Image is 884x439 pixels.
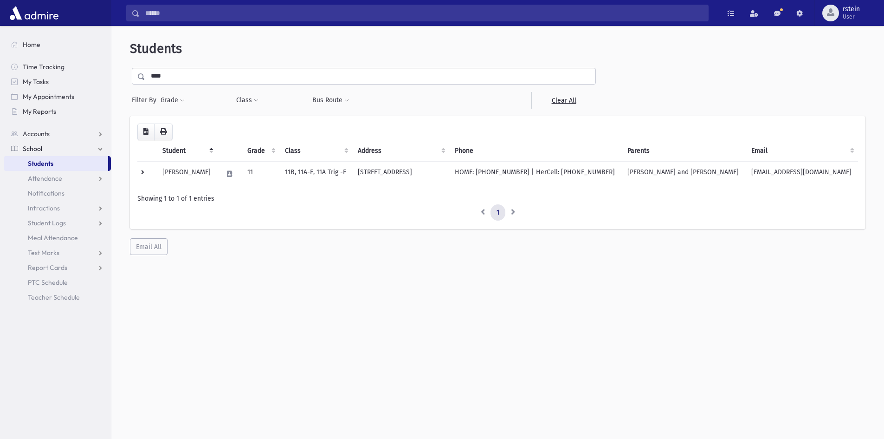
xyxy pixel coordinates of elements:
a: Test Marks [4,245,111,260]
th: Parents [622,140,745,162]
a: Report Cards [4,260,111,275]
span: Meal Attendance [28,234,78,242]
td: 11 [242,161,279,186]
span: My Appointments [23,92,74,101]
a: Time Tracking [4,59,111,74]
span: Notifications [28,189,65,197]
th: Email: activate to sort column ascending [746,140,858,162]
a: Attendance [4,171,111,186]
span: My Tasks [23,78,49,86]
td: HOME: [PHONE_NUMBER] | HerCell: [PHONE_NUMBER] [449,161,622,186]
button: Bus Route [312,92,349,109]
a: School [4,141,111,156]
a: PTC Schedule [4,275,111,290]
th: Address: activate to sort column ascending [352,140,449,162]
a: Home [4,37,111,52]
span: rstein [843,6,860,13]
td: 11B, 11A-E, 11A Trig -E [279,161,352,186]
span: School [23,144,42,153]
button: Class [236,92,259,109]
img: AdmirePro [7,4,61,22]
span: Teacher Schedule [28,293,80,301]
a: Infractions [4,201,111,216]
a: Students [4,156,108,171]
button: CSV [137,124,155,140]
th: Student: activate to sort column descending [157,140,217,162]
span: User [843,13,860,20]
a: Notifications [4,186,111,201]
td: [PERSON_NAME] and [PERSON_NAME] [622,161,745,186]
span: PTC Schedule [28,278,68,287]
span: Test Marks [28,249,59,257]
span: Time Tracking [23,63,65,71]
span: Accounts [23,130,50,138]
th: Phone [449,140,622,162]
td: [STREET_ADDRESS] [352,161,449,186]
th: Class: activate to sort column ascending [279,140,352,162]
button: Email All [130,238,168,255]
td: [PERSON_NAME] [157,161,217,186]
a: My Appointments [4,89,111,104]
a: Student Logs [4,216,111,230]
a: 1 [490,204,505,221]
span: Students [130,41,182,56]
span: Filter By [132,95,160,105]
a: My Reports [4,104,111,119]
a: Meal Attendance [4,230,111,245]
th: Grade: activate to sort column ascending [242,140,279,162]
input: Search [140,5,708,21]
span: Students [28,159,53,168]
a: My Tasks [4,74,111,89]
span: Report Cards [28,263,67,272]
td: [EMAIL_ADDRESS][DOMAIN_NAME] [746,161,858,186]
button: Print [154,124,173,140]
a: Teacher Schedule [4,290,111,305]
span: Infractions [28,204,60,212]
span: Student Logs [28,219,66,227]
a: Accounts [4,126,111,141]
span: Home [23,40,40,49]
div: Showing 1 to 1 of 1 entries [137,194,858,203]
span: My Reports [23,107,56,116]
span: Attendance [28,174,62,183]
a: Clear All [531,92,596,109]
button: Grade [160,92,185,109]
